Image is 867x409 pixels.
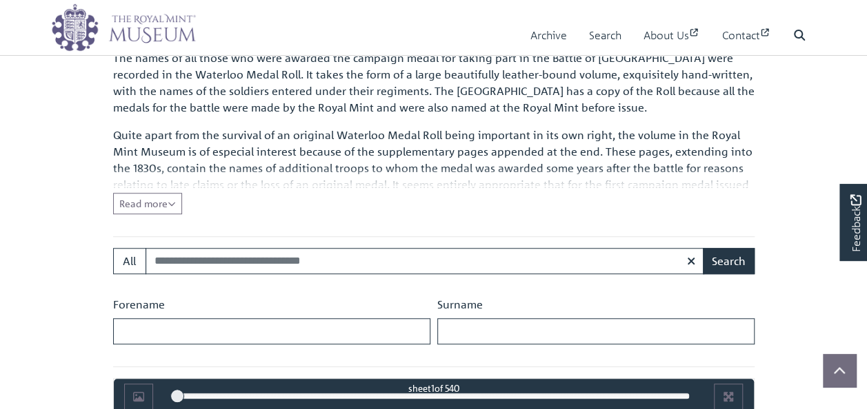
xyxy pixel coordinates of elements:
a: Archive [530,16,567,55]
span: The names of all those who were awarded the campaign medal for taking part in the Battle of [GEOG... [113,51,755,114]
button: Search [703,248,755,274]
a: About Us [644,16,700,55]
span: Read more [119,197,176,209]
img: logo_wide.png [51,3,196,52]
button: All [113,248,146,274]
button: Scroll to top [823,354,856,387]
input: Search for medal roll recipients... [146,248,704,274]
a: Would you like to provide feedback? [839,184,867,261]
div: sheet of 540 [177,381,690,395]
span: Feedback [847,195,864,252]
span: 1 [430,382,434,394]
a: Search [589,16,621,55]
label: Surname [437,296,483,313]
a: Contact [722,16,771,55]
button: Read all of the content [113,193,182,214]
span: Quite apart from the survival of an original Waterloo Medal Roll being important in its own right... [113,128,753,224]
label: Forename [113,296,165,313]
